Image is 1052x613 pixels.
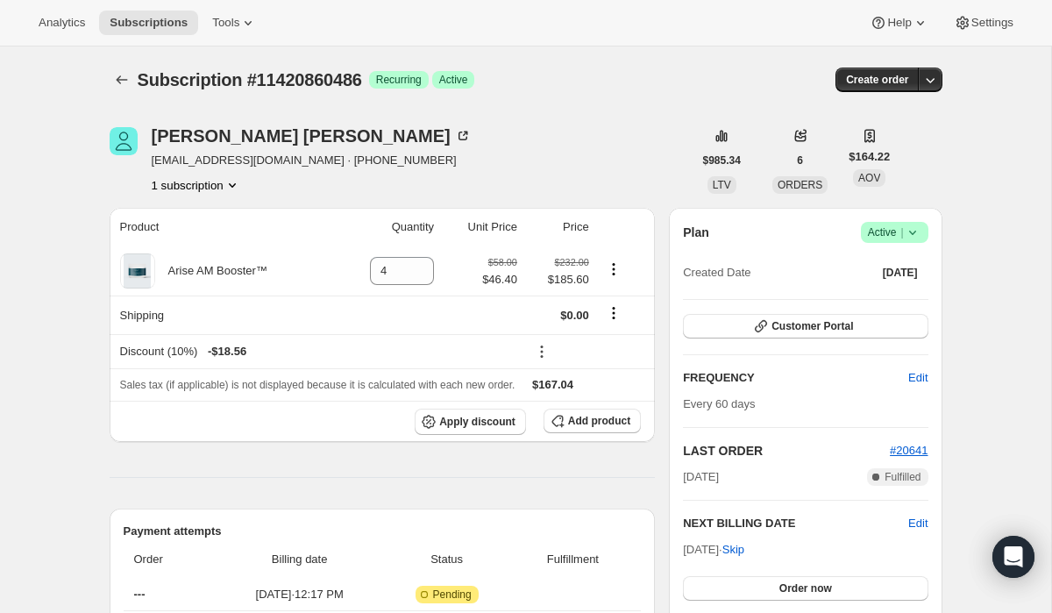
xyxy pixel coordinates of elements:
span: [DATE] · 12:17 PM [221,586,379,603]
span: Customer Portal [771,319,853,333]
span: Pending [433,588,472,602]
h2: FREQUENCY [683,369,908,387]
h2: LAST ORDER [683,442,890,460]
button: Order now [683,576,928,601]
button: Product actions [152,176,241,194]
th: Unit Price [439,208,522,246]
span: [EMAIL_ADDRESS][DOMAIN_NAME] · [PHONE_NUMBER] [152,152,472,169]
button: 6 [786,148,814,173]
span: Status [389,551,505,568]
span: --- [134,588,146,601]
button: Skip [712,536,755,564]
span: - $18.56 [208,343,246,360]
button: Settings [943,11,1024,35]
button: Edit [908,515,928,532]
th: Product [110,208,337,246]
button: Edit [898,364,938,392]
button: Subscriptions [110,68,134,92]
button: Apply discount [415,409,526,435]
button: #20641 [890,442,928,460]
span: Add product [568,414,630,428]
span: Recurring [376,73,422,87]
span: Billing date [221,551,379,568]
button: [DATE] [872,260,928,285]
button: Subscriptions [99,11,198,35]
span: Every 60 days [683,397,755,410]
span: Skip [722,541,744,559]
th: Price [522,208,594,246]
span: Created Date [683,264,750,282]
span: $985.34 [703,153,741,168]
span: $46.40 [482,271,517,289]
h2: Payment attempts [124,523,642,540]
span: [DATE] · [683,543,744,556]
span: Analytics [39,16,85,30]
span: Sales tax (if applicable) is not displayed because it is calculated with each new order. [120,379,515,391]
span: Active [868,224,921,241]
span: Help [887,16,911,30]
span: $164.22 [849,148,890,166]
h2: NEXT BILLING DATE [683,515,908,532]
small: $58.00 [488,257,517,267]
button: $985.34 [693,148,751,173]
span: Create order [846,73,908,87]
div: Open Intercom Messenger [992,536,1034,578]
span: Fulfilled [885,470,920,484]
button: Analytics [28,11,96,35]
button: Help [859,11,939,35]
span: $167.04 [532,378,573,391]
div: [PERSON_NAME] [PERSON_NAME] [152,127,472,145]
a: #20641 [890,444,928,457]
span: Order now [779,581,832,595]
h2: Plan [683,224,709,241]
span: 6 [797,153,803,168]
button: Shipping actions [600,303,628,323]
span: Settings [971,16,1013,30]
span: Tools [212,16,239,30]
span: Apply discount [439,415,515,429]
span: Active [439,73,468,87]
span: | [900,225,903,239]
span: Fulfillment [515,551,631,568]
small: $232.00 [555,257,589,267]
span: Subscription #11420860486 [138,70,362,89]
button: Add product [544,409,641,433]
span: ORDERS [778,179,822,191]
span: [DATE] [683,468,719,486]
button: Customer Portal [683,314,928,339]
span: AOV [858,172,880,184]
span: LTV [713,179,731,191]
button: Product actions [600,260,628,279]
span: Subscriptions [110,16,188,30]
button: Create order [835,68,919,92]
th: Order [124,540,216,579]
span: $185.60 [528,271,589,289]
span: Edit [908,369,928,387]
span: [DATE] [883,266,918,280]
div: Arise AM Booster™ [155,262,267,280]
div: Discount (10%) [120,343,517,360]
span: $0.00 [560,309,589,322]
th: Quantity [336,208,439,246]
th: Shipping [110,296,337,334]
button: Tools [202,11,267,35]
span: Carley Hinojoza [110,127,138,155]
